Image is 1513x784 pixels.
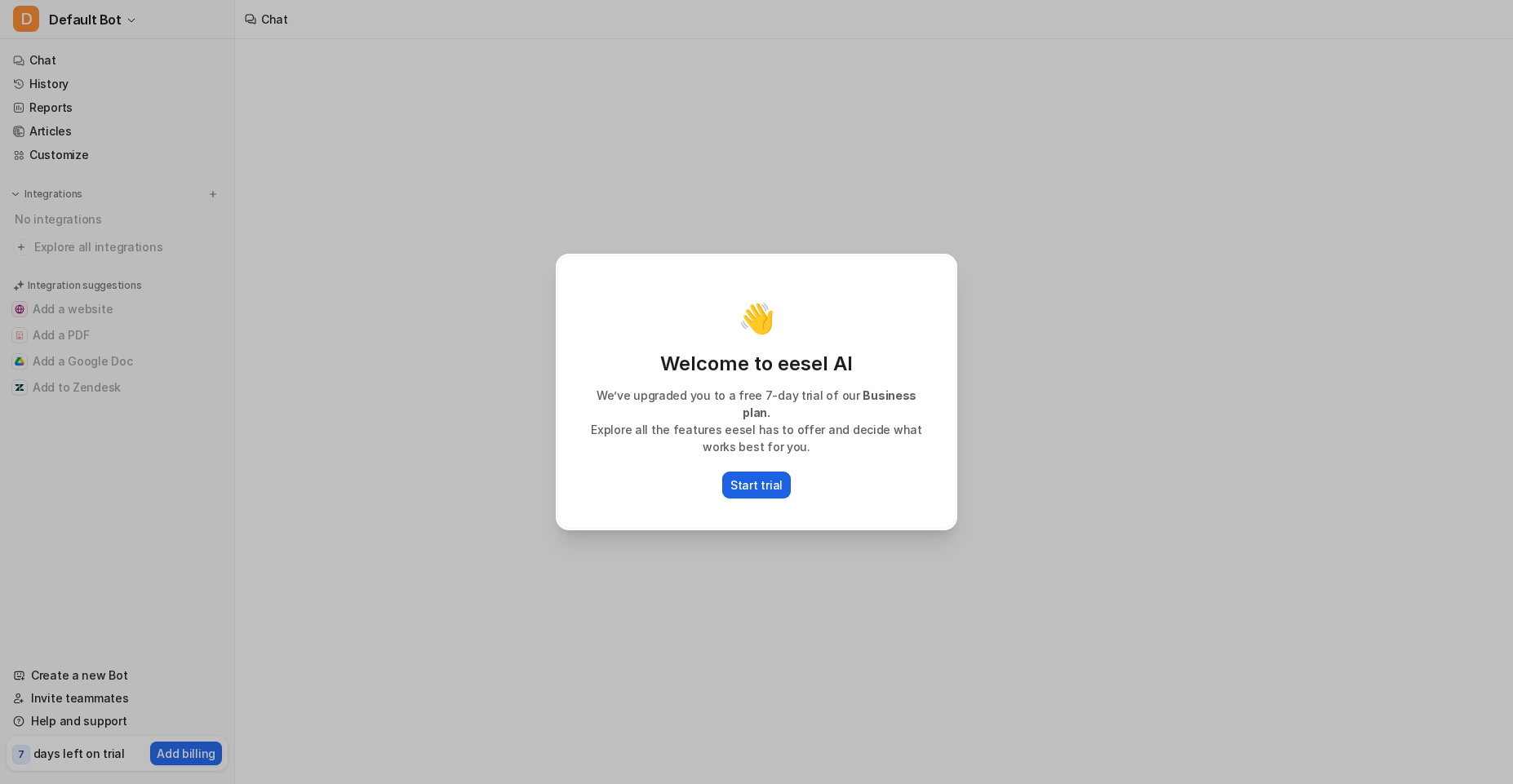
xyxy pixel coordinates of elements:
p: Welcome to eesel AI [575,351,938,377]
button: Start trial [722,472,791,498]
p: Start trial [730,476,783,494]
p: Explore all the features eesel has to offer and decide what works best for you. [575,421,938,455]
p: 👋 [739,302,775,334]
p: We’ve upgraded you to a free 7-day trial of our [575,387,938,421]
